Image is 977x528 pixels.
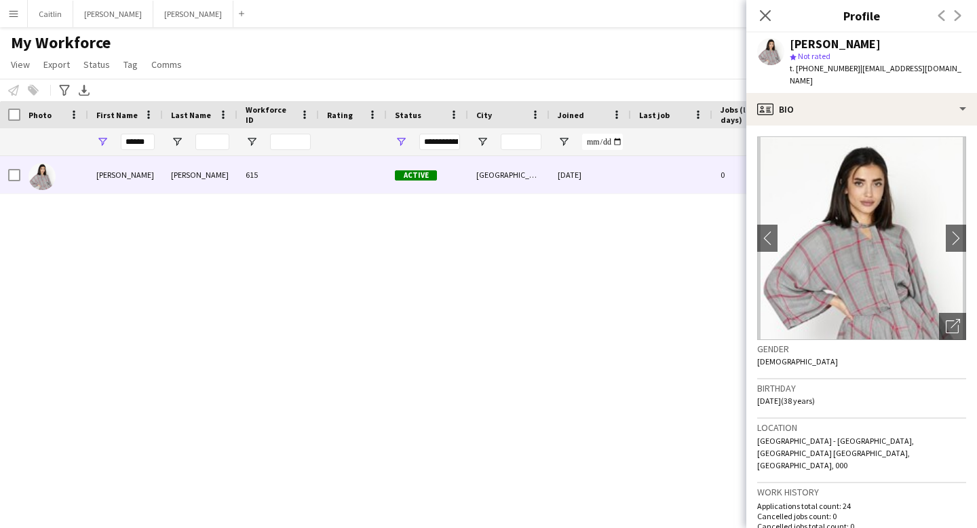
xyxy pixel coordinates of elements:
[558,110,584,120] span: Joined
[790,63,961,86] span: | [EMAIL_ADDRESS][DOMAIN_NAME]
[790,63,860,73] span: t. [PHONE_NUMBER]
[757,396,815,406] span: [DATE] (38 years)
[121,134,155,150] input: First Name Filter Input
[153,1,233,27] button: [PERSON_NAME]
[118,56,143,73] a: Tag
[476,136,488,148] button: Open Filter Menu
[476,110,492,120] span: City
[757,511,966,521] p: Cancelled jobs count: 0
[163,156,237,193] div: [PERSON_NAME]
[11,58,30,71] span: View
[746,7,977,24] h3: Profile
[96,136,109,148] button: Open Filter Menu
[582,134,623,150] input: Joined Filter Input
[56,82,73,98] app-action-btn: Advanced filters
[195,134,229,150] input: Last Name Filter Input
[151,58,182,71] span: Comms
[28,1,73,27] button: Caitlin
[468,156,550,193] div: [GEOGRAPHIC_DATA]
[757,356,838,366] span: [DEMOGRAPHIC_DATA]
[395,136,407,148] button: Open Filter Menu
[38,56,75,73] a: Export
[558,136,570,148] button: Open Filter Menu
[746,93,977,126] div: Bio
[83,58,110,71] span: Status
[5,56,35,73] a: View
[798,51,830,61] span: Not rated
[757,382,966,394] h3: Birthday
[28,163,56,190] img: Akbari Parker
[43,58,70,71] span: Export
[246,136,258,148] button: Open Filter Menu
[171,136,183,148] button: Open Filter Menu
[237,156,319,193] div: 615
[501,134,541,150] input: City Filter Input
[327,110,353,120] span: Rating
[395,170,437,181] span: Active
[171,110,211,120] span: Last Name
[721,105,776,125] span: Jobs (last 90 days)
[76,82,92,98] app-action-btn: Export XLSX
[73,1,153,27] button: [PERSON_NAME]
[639,110,670,120] span: Last job
[757,136,966,340] img: Crew avatar or photo
[757,421,966,434] h3: Location
[757,486,966,498] h3: Work history
[28,110,52,120] span: Photo
[790,38,881,50] div: [PERSON_NAME]
[11,33,111,53] span: My Workforce
[757,343,966,355] h3: Gender
[757,501,966,511] p: Applications total count: 24
[123,58,138,71] span: Tag
[96,110,138,120] span: First Name
[712,156,801,193] div: 0
[246,105,294,125] span: Workforce ID
[270,134,311,150] input: Workforce ID Filter Input
[757,436,914,470] span: [GEOGRAPHIC_DATA] - [GEOGRAPHIC_DATA], [GEOGRAPHIC_DATA] [GEOGRAPHIC_DATA], [GEOGRAPHIC_DATA], 000
[550,156,631,193] div: [DATE]
[939,313,966,340] div: Open photos pop-in
[88,156,163,193] div: [PERSON_NAME]
[395,110,421,120] span: Status
[78,56,115,73] a: Status
[146,56,187,73] a: Comms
